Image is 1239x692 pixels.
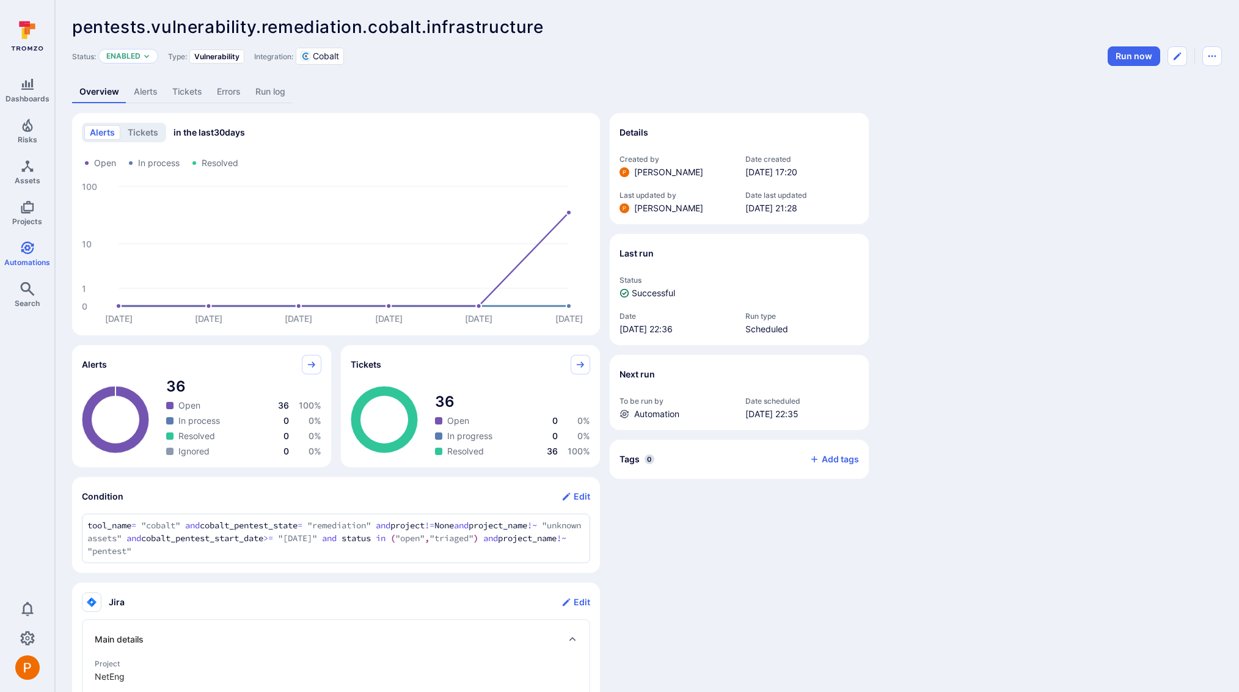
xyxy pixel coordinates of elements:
[106,51,141,61] button: Enabled
[632,287,675,299] span: Successful
[634,202,703,214] span: [PERSON_NAME]
[634,408,679,420] span: Automation
[202,157,238,169] span: Resolved
[283,446,289,456] span: 0
[189,49,244,64] div: Vulnerability
[15,299,40,308] span: Search
[143,53,150,60] button: Expand dropdown
[1168,46,1187,66] button: Edit automation
[72,113,600,335] div: Alerts/Tickets trend
[309,446,321,456] span: 0 %
[447,445,484,457] span: Resolved
[178,399,200,412] span: Open
[547,446,558,456] span: 36
[745,155,859,164] span: Date created
[447,415,469,427] span: Open
[82,283,86,294] text: 1
[610,113,869,224] section: Details widget
[82,301,87,311] text: 0
[619,275,859,285] span: Status
[619,191,733,200] span: Last updated by
[619,203,629,213] img: ACg8ocICMCW9Gtmm-eRbQDunRucU07-w0qv-2qX63v-oG-s=s96-c
[122,125,164,140] button: tickets
[138,157,180,169] span: In process
[165,81,210,103] a: Tickets
[72,52,96,61] span: Status:
[745,408,859,420] span: [DATE] 22:35
[313,50,339,62] span: Cobalt
[18,135,37,144] span: Risks
[447,430,492,442] span: In progress
[634,166,703,178] span: [PERSON_NAME]
[84,125,120,140] button: alerts
[619,311,733,321] span: Date
[745,396,859,406] span: Date scheduled
[95,671,577,683] span: ticket project
[4,258,50,267] span: Automations
[178,430,215,442] span: Resolved
[72,345,331,467] div: Alerts pie widget
[195,313,222,324] text: [DATE]
[745,323,859,335] span: Scheduled
[166,377,321,396] span: total
[210,81,248,103] a: Errors
[552,415,558,426] span: 0
[283,431,289,441] span: 0
[619,247,654,260] h2: Last run
[178,415,220,427] span: In process
[254,52,293,61] span: Integration:
[15,655,40,680] div: Peter Baker
[561,487,590,506] button: Edit
[610,234,869,345] section: Last run widget
[745,166,859,178] span: [DATE] 17:20
[341,345,600,467] div: Tickets pie widget
[619,203,629,213] div: Peter Baker
[619,453,640,465] h2: Tags
[619,368,655,381] h2: Next run
[82,359,107,371] span: Alerts
[555,313,583,324] text: [DATE]
[645,454,654,464] span: 0
[619,167,629,177] img: ACg8ocICMCW9Gtmm-eRbQDunRucU07-w0qv-2qX63v-oG-s=s96-c
[174,126,245,139] span: in the last 30 days
[283,415,289,426] span: 0
[577,431,590,441] span: 0 %
[82,181,97,192] text: 100
[248,81,293,103] a: Run log
[72,477,600,573] section: Condition widget
[72,16,544,37] span: pentests.vulnerability.remediation.cobalt.infrastructure
[465,313,492,324] text: [DATE]
[87,519,585,558] textarea: Add condition
[800,450,859,469] button: Add tags
[561,592,590,612] button: Edit
[168,52,187,61] span: Type:
[278,400,289,410] span: 36
[15,655,40,680] img: ACg8ocICMCW9Gtmm-eRbQDunRucU07-w0qv-2qX63v-oG-s=s96-c
[95,630,577,649] div: Main details
[745,202,859,214] span: [DATE] 21:28
[619,126,648,139] h2: Details
[1202,46,1222,66] button: Automation menu
[435,392,590,412] span: total
[12,217,42,226] span: Projects
[299,400,321,410] span: 100 %
[109,596,125,608] h2: Jira
[82,490,123,503] h2: Condition
[619,323,733,335] span: [DATE] 22:36
[577,415,590,426] span: 0 %
[552,431,558,441] span: 0
[619,167,629,177] div: Peter Baker
[619,396,733,406] span: To be run by
[72,81,126,103] a: Overview
[178,445,210,457] span: Ignored
[105,313,133,324] text: [DATE]
[351,359,381,371] span: Tickets
[95,633,144,646] span: Main details
[15,176,40,185] span: Assets
[5,94,49,103] span: Dashboards
[568,446,590,456] span: 100 %
[72,81,1222,103] div: Automation tabs
[610,355,869,430] section: Next run widget
[619,155,733,164] span: Created by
